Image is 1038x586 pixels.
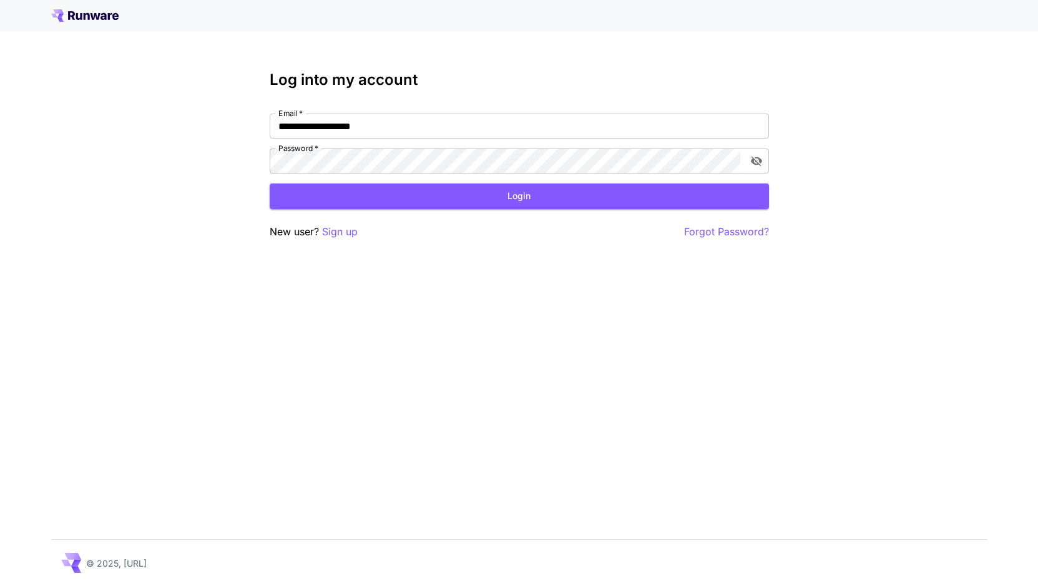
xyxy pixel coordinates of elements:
[86,557,147,570] p: © 2025, [URL]
[278,143,318,154] label: Password
[270,183,769,209] button: Login
[270,71,769,89] h3: Log into my account
[684,224,769,240] button: Forgot Password?
[270,224,358,240] p: New user?
[278,108,303,119] label: Email
[322,224,358,240] button: Sign up
[745,150,768,172] button: toggle password visibility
